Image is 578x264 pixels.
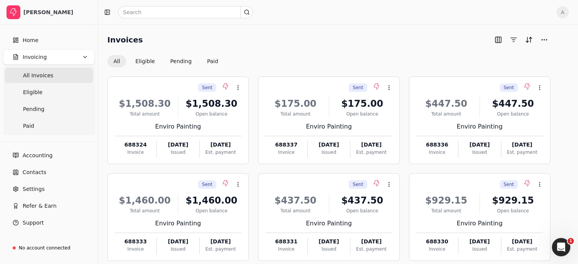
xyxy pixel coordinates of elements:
[115,238,156,246] div: 688333
[483,194,543,207] div: $929.15
[501,246,543,253] div: Est. payment
[5,118,93,134] a: Paid
[181,207,241,214] div: Open balance
[107,34,143,46] h2: Invoices
[23,36,38,44] span: Home
[504,181,514,188] span: Sent
[265,149,307,156] div: Invoice
[265,219,392,228] div: Enviro Painting
[129,55,161,67] button: Eligible
[115,219,241,228] div: Enviro Painting
[200,149,241,156] div: Est. payment
[23,122,34,130] span: Paid
[416,149,458,156] div: Invoice
[416,207,476,214] div: Total amount
[181,111,241,117] div: Open balance
[265,97,325,111] div: $175.00
[308,246,350,253] div: Issued
[157,246,199,253] div: Issued
[483,97,543,111] div: $447.50
[3,181,95,197] a: Settings
[265,246,307,253] div: Invoice
[157,238,199,246] div: [DATE]
[416,141,458,149] div: 688336
[332,111,392,117] div: Open balance
[23,219,44,227] span: Support
[115,246,156,253] div: Invoice
[200,246,241,253] div: Est. payment
[23,53,47,61] span: Invoicing
[552,238,570,256] iframe: Intercom live chat
[265,194,325,207] div: $437.50
[107,55,224,67] div: Invoice filter options
[416,122,543,131] div: Enviro Painting
[115,194,175,207] div: $1,460.00
[118,6,253,18] input: Search
[202,181,212,188] span: Sent
[265,238,307,246] div: 688331
[557,6,569,18] span: A
[23,8,91,16] div: [PERSON_NAME]
[538,34,550,46] button: More
[3,165,95,180] a: Contacts
[181,97,241,111] div: $1,508.30
[115,111,175,117] div: Total amount
[115,141,156,149] div: 688324
[265,111,325,117] div: Total amount
[501,149,543,156] div: Est. payment
[200,238,241,246] div: [DATE]
[23,72,53,80] span: All Invoices
[200,141,241,149] div: [DATE]
[3,241,95,255] a: No account connected
[504,84,514,91] span: Sent
[458,141,501,149] div: [DATE]
[416,246,458,253] div: Invoice
[115,207,175,214] div: Total amount
[501,238,543,246] div: [DATE]
[3,148,95,163] a: Accounting
[416,97,476,111] div: $447.50
[265,122,392,131] div: Enviro Painting
[308,238,350,246] div: [DATE]
[523,34,535,46] button: Sort
[3,215,95,230] button: Support
[107,55,126,67] button: All
[332,207,392,214] div: Open balance
[501,141,543,149] div: [DATE]
[458,238,501,246] div: [DATE]
[181,194,241,207] div: $1,460.00
[350,246,392,253] div: Est. payment
[332,97,392,111] div: $175.00
[350,238,392,246] div: [DATE]
[202,84,212,91] span: Sent
[483,207,543,214] div: Open balance
[201,55,224,67] button: Paid
[483,111,543,117] div: Open balance
[23,168,46,176] span: Contacts
[353,181,363,188] span: Sent
[416,194,476,207] div: $929.15
[23,202,57,210] span: Refer & Earn
[23,88,43,96] span: Eligible
[416,219,543,228] div: Enviro Painting
[5,85,93,100] a: Eligible
[3,49,95,65] button: Invoicing
[23,105,44,113] span: Pending
[115,97,175,111] div: $1,508.30
[5,101,93,117] a: Pending
[115,122,241,131] div: Enviro Painting
[5,68,93,83] a: All Invoices
[353,84,363,91] span: Sent
[458,246,501,253] div: Issued
[350,141,392,149] div: [DATE]
[23,152,53,160] span: Accounting
[115,149,156,156] div: Invoice
[265,207,325,214] div: Total amount
[568,238,574,244] span: 1
[308,141,350,149] div: [DATE]
[458,149,501,156] div: Issued
[19,244,71,251] div: No account connected
[3,198,95,213] button: Refer & Earn
[416,111,476,117] div: Total amount
[265,141,307,149] div: 688337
